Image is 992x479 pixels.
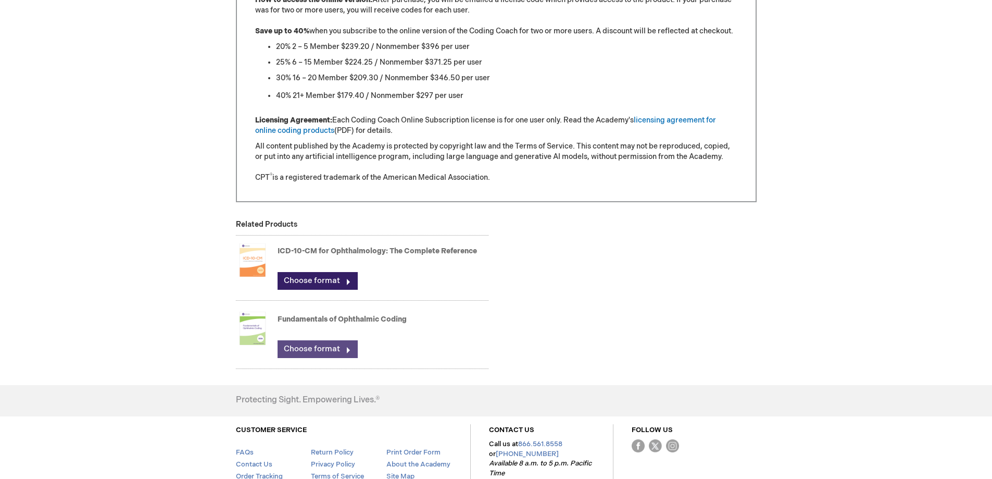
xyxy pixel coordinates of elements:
[496,450,559,458] a: [PHONE_NUMBER]
[255,115,737,136] p: Each Coding Coach Online Subscription license is for one user only. Read the Academy's (PDF) for ...
[386,460,450,469] a: About the Academy
[236,239,269,281] img: ICD-10-CM for Ophthalmology: The Complete Reference
[666,439,679,452] img: instagram
[649,439,662,452] img: Twitter
[276,89,737,102] li: 40% 21+ Member $179.40 / Nonmember $297 per user
[489,426,534,434] a: CONTACT US
[278,315,407,324] a: Fundamentals of Ophthalmic Coding
[311,448,354,457] a: Return Policy
[255,27,309,35] strong: Save up to 40%
[236,448,254,457] a: FAQs
[255,116,332,125] strong: Licensing Agreement:
[236,220,297,229] strong: Related Products
[255,141,737,183] p: All content published by the Academy is protected by copyright law and the Terms of Service. This...
[236,460,272,469] a: Contact Us
[236,426,307,434] a: CUSTOMER SERVICE
[276,73,737,83] li: 30% 16 – 20 Member $209.30 / Nonmember $346.50 per user
[255,116,716,135] a: licensing agreement for online coding products
[278,247,477,255] a: ICD-10-CM for Ophthalmology: The Complete Reference
[236,308,269,349] img: Fundamentals of Ophthalmic Coding
[311,460,355,469] a: Privacy Policy
[270,173,272,179] sup: ®
[236,396,380,405] h4: Protecting Sight. Empowering Lives.®
[386,448,441,457] a: Print Order Form
[518,440,562,448] a: 866.561.8558
[278,272,358,290] a: Choose format
[278,340,358,358] a: Choose format
[632,439,645,452] img: Facebook
[276,57,737,68] li: 25% 6 – 15 Member $224.25 / Nonmember $371.25 per user
[276,42,737,52] li: 20% 2 – 5 Member $239.20 / Nonmember $396 per user
[632,426,673,434] a: FOLLOW US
